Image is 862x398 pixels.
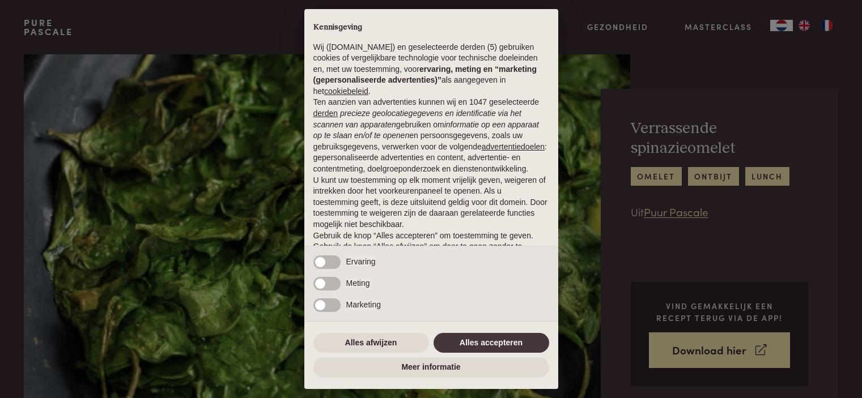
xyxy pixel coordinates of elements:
[324,87,368,96] a: cookiebeleid
[313,97,549,174] p: Ten aanzien van advertenties kunnen wij en 1047 geselecteerde gebruiken om en persoonsgegevens, z...
[313,65,537,85] strong: ervaring, meting en “marketing (gepersonaliseerde advertenties)”
[313,42,549,97] p: Wij ([DOMAIN_NAME]) en geselecteerde derden (5) gebruiken cookies of vergelijkbare technologie vo...
[313,108,338,119] button: derden
[313,23,549,33] h2: Kennisgeving
[434,333,549,353] button: Alles accepteren
[346,300,381,309] span: Marketing
[313,230,549,264] p: Gebruik de knop “Alles accepteren” om toestemming te geven. Gebruik de knop “Alles afwijzen” om d...
[346,279,370,288] span: Meting
[313,357,549,378] button: Meer informatie
[313,109,521,129] em: precieze geolocatiegegevens en identificatie via het scannen van apparaten
[313,333,429,353] button: Alles afwijzen
[346,257,376,266] span: Ervaring
[313,175,549,230] p: U kunt uw toestemming op elk moment vrijelijk geven, weigeren of intrekken door het voorkeurenpan...
[313,120,540,140] em: informatie op een apparaat op te slaan en/of te openen
[482,142,545,153] button: advertentiedoelen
